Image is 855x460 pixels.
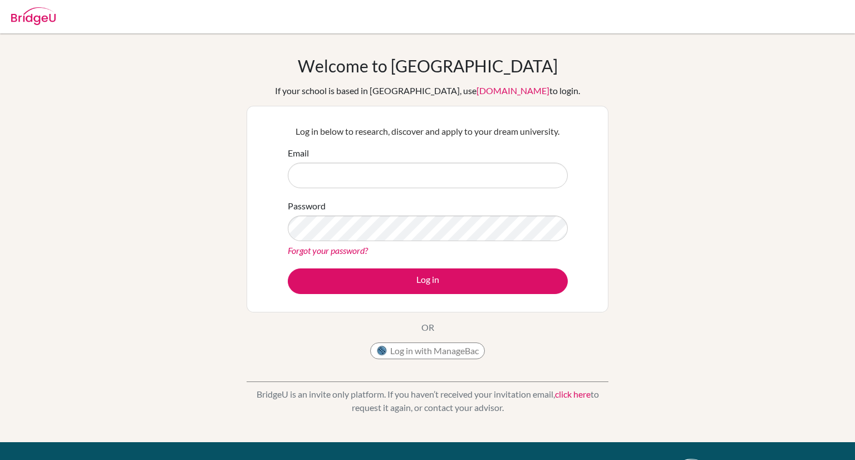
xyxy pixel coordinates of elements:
[298,56,558,76] h1: Welcome to [GEOGRAPHIC_DATA]
[476,85,549,96] a: [DOMAIN_NAME]
[370,342,485,359] button: Log in with ManageBac
[275,84,580,97] div: If your school is based in [GEOGRAPHIC_DATA], use to login.
[288,245,368,256] a: Forgot your password?
[288,125,568,138] p: Log in below to research, discover and apply to your dream university.
[288,146,309,160] label: Email
[288,268,568,294] button: Log in
[11,7,56,25] img: Bridge-U
[288,199,326,213] label: Password
[247,388,608,414] p: BridgeU is an invite only platform. If you haven’t received your invitation email, to request it ...
[421,321,434,334] p: OR
[555,389,591,399] a: click here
